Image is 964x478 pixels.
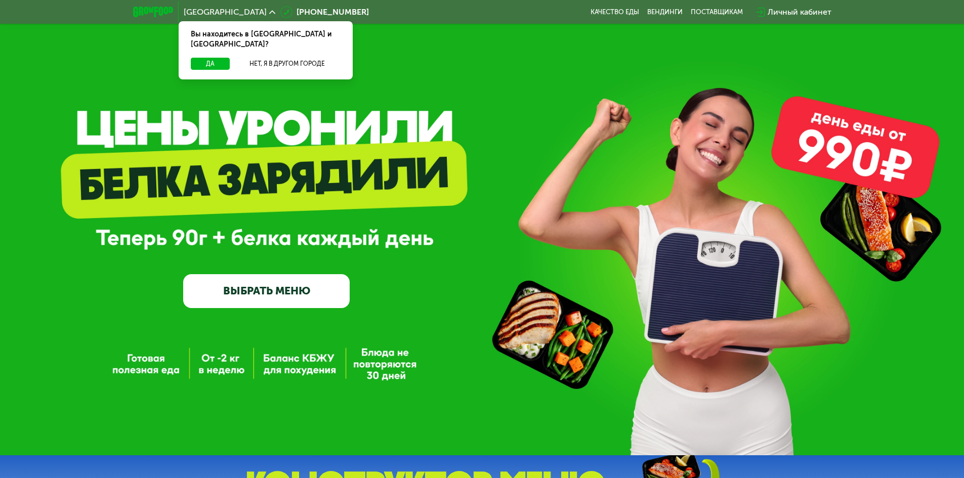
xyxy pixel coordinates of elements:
[184,8,267,16] span: [GEOGRAPHIC_DATA]
[183,274,350,308] a: ВЫБРАТЬ МЕНЮ
[191,58,230,70] button: Да
[234,58,341,70] button: Нет, я в другом городе
[647,8,683,16] a: Вендинги
[179,21,353,58] div: Вы находитесь в [GEOGRAPHIC_DATA] и [GEOGRAPHIC_DATA]?
[691,8,743,16] div: поставщикам
[591,8,639,16] a: Качество еды
[768,6,831,18] div: Личный кабинет
[280,6,369,18] a: [PHONE_NUMBER]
